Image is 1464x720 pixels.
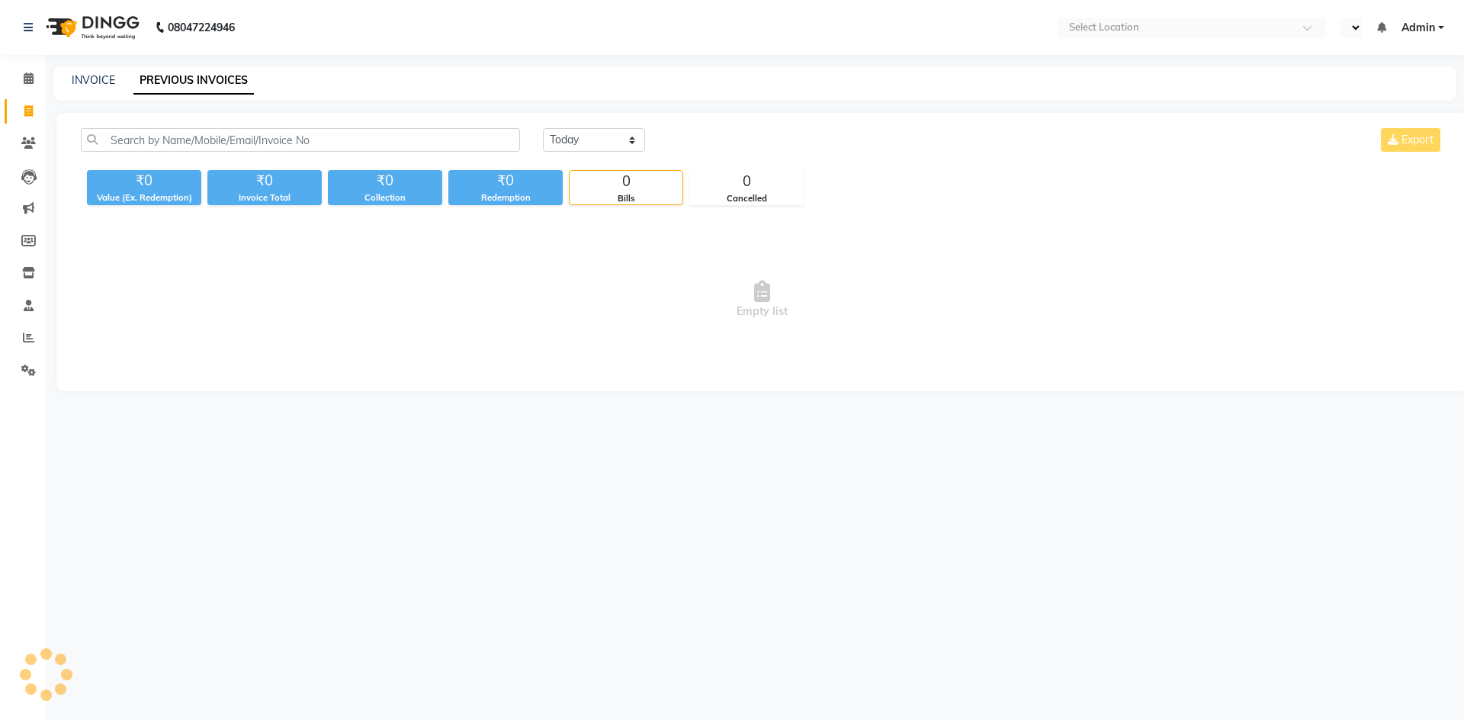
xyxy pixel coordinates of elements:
[328,191,442,204] div: Collection
[448,191,563,204] div: Redemption
[690,171,803,192] div: 0
[328,170,442,191] div: ₹0
[1069,20,1139,35] div: Select Location
[133,67,254,95] a: PREVIOUS INVOICES
[87,170,201,191] div: ₹0
[207,191,322,204] div: Invoice Total
[448,170,563,191] div: ₹0
[690,192,803,205] div: Cancelled
[168,6,235,49] b: 08047224946
[207,170,322,191] div: ₹0
[570,192,682,205] div: Bills
[1401,20,1435,36] span: Admin
[72,73,115,87] a: INVOICE
[81,223,1443,376] span: Empty list
[87,191,201,204] div: Value (Ex. Redemption)
[570,171,682,192] div: 0
[39,6,143,49] img: logo
[81,128,520,152] input: Search by Name/Mobile/Email/Invoice No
